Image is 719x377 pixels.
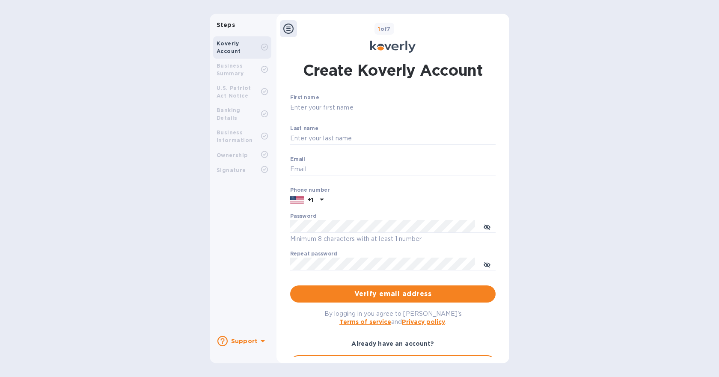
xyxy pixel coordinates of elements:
input: Enter your first name [290,101,496,114]
h1: Create Koverly Account [303,59,483,81]
b: Already have an account? [351,340,434,347]
label: Last name [290,126,318,131]
button: Verify email address [290,285,496,303]
b: of 7 [378,26,391,32]
img: US [290,195,304,205]
label: First name [290,95,319,101]
b: Business Summary [217,62,244,77]
label: Phone number [290,187,330,193]
span: By logging in you agree to [PERSON_NAME]'s and . [324,310,462,325]
label: Repeat password [290,252,337,257]
a: Terms of service [339,318,391,325]
b: U.S. Patriot Act Notice [217,85,251,99]
span: Verify email address [297,289,489,299]
b: Steps [217,21,235,28]
a: Privacy policy [402,318,445,325]
b: Signature [217,167,246,173]
b: Business Information [217,129,253,143]
p: +1 [307,196,313,204]
input: Enter your last name [290,132,496,145]
b: Ownership [217,152,248,158]
label: Email [290,157,305,162]
input: Email [290,163,496,176]
button: toggle password visibility [478,218,496,235]
p: Minimum 8 characters with at least 1 number [290,234,496,244]
b: Support [231,338,258,344]
button: toggle password visibility [478,255,496,273]
b: Banking Details [217,107,241,121]
b: Koverly Account [217,40,241,54]
span: 1 [378,26,380,32]
label: Password [290,214,316,219]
